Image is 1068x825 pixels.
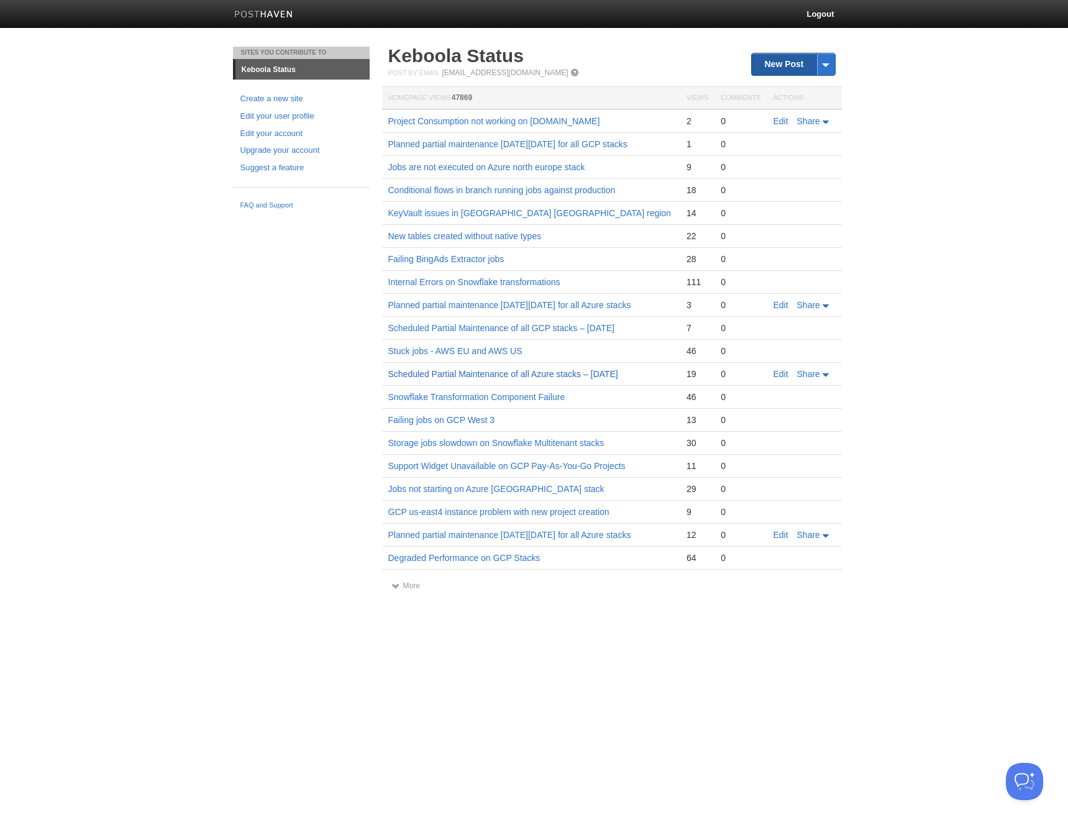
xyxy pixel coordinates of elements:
div: 0 [721,230,760,242]
a: Keboola Status [235,60,370,80]
a: Stuck jobs - AWS EU and AWS US [388,346,523,356]
a: Planned partial maintenance [DATE][DATE] for all GCP stacks [388,139,628,149]
a: Create a new site [240,93,362,106]
a: Keboola Status [388,45,524,66]
div: 3 [687,299,708,311]
div: 64 [687,552,708,563]
span: Post by Email [388,69,440,76]
a: Edit [774,116,788,126]
a: Internal Errors on Snowflake transformations [388,277,560,287]
div: 9 [687,162,708,173]
div: 1 [687,139,708,150]
th: Comments [714,87,767,110]
div: 0 [721,552,760,563]
a: KeyVault issues in [GEOGRAPHIC_DATA] [GEOGRAPHIC_DATA] region [388,208,671,218]
a: New tables created without native types [388,231,542,241]
a: Jobs are not executed on Azure north europe stack [388,162,585,172]
a: Failing jobs on GCP West 3 [388,415,495,425]
div: 30 [687,437,708,449]
li: Sites You Contribute To [233,47,370,59]
div: 0 [721,483,760,495]
img: Posthaven-bar [234,11,293,20]
div: 12 [687,529,708,540]
div: 0 [721,116,760,127]
div: 22 [687,230,708,242]
div: 0 [721,139,760,150]
div: 0 [721,414,760,426]
div: 0 [721,185,760,196]
div: 11 [687,460,708,472]
div: 19 [687,368,708,380]
div: 0 [721,506,760,517]
a: Edit [774,300,788,310]
a: FAQ and Support [240,200,362,211]
a: Scheduled Partial Maintenance of all GCP stacks – [DATE] [388,323,614,333]
a: Storage jobs slowdown on Snowflake Multitenant stacks [388,438,605,448]
div: 2 [687,116,708,127]
span: Share [797,530,820,540]
a: Upgrade your account [240,144,362,157]
span: Share [797,369,820,379]
div: 0 [721,322,760,334]
iframe: Help Scout Beacon - Open [1006,763,1043,800]
a: Scheduled Partial Maintenance of all Azure stacks – [DATE] [388,369,618,379]
th: Views [680,87,714,110]
a: Support Widget Unavailable on GCP Pay-As-You-Go Projects [388,461,626,471]
a: Edit [774,369,788,379]
span: Share [797,116,820,126]
span: 47869 [452,93,472,102]
a: New Post [752,53,834,75]
a: Edit your account [240,127,362,140]
div: 29 [687,483,708,495]
div: 0 [721,391,760,403]
th: Actions [767,87,842,110]
a: Project Consumption not working on [DOMAIN_NAME] [388,116,600,126]
a: Edit [774,530,788,540]
div: 46 [687,391,708,403]
div: 0 [721,276,760,288]
div: 18 [687,185,708,196]
div: 0 [721,253,760,265]
th: Homepage Views [382,87,680,110]
a: Snowflake Transformation Component Failure [388,392,565,402]
a: Planned partial maintenance [DATE][DATE] for all Azure stacks [388,530,631,540]
div: 0 [721,207,760,219]
div: 111 [687,276,708,288]
div: 0 [721,345,760,357]
div: 7 [687,322,708,334]
a: Degraded Performance on GCP Stacks [388,553,541,563]
span: Share [797,300,820,310]
div: 0 [721,437,760,449]
div: 0 [721,529,760,540]
a: Failing BingAds Extractor jobs [388,254,504,264]
a: [EMAIL_ADDRESS][DOMAIN_NAME] [442,68,568,77]
div: 9 [687,506,708,517]
a: GCP us-east4 instance problem with new project creation [388,507,609,517]
a: Conditional flows in branch running jobs against production [388,185,616,195]
div: 13 [687,414,708,426]
div: 14 [687,207,708,219]
a: Edit your user profile [240,110,362,123]
div: 0 [721,162,760,173]
a: Planned partial maintenance [DATE][DATE] for all Azure stacks [388,300,631,310]
a: Jobs not starting on Azure [GEOGRAPHIC_DATA] stack [388,484,605,494]
div: 0 [721,299,760,311]
div: 0 [721,368,760,380]
a: Suggest a feature [240,162,362,175]
a: More [391,581,420,590]
div: 28 [687,253,708,265]
div: 46 [687,345,708,357]
div: 0 [721,460,760,472]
